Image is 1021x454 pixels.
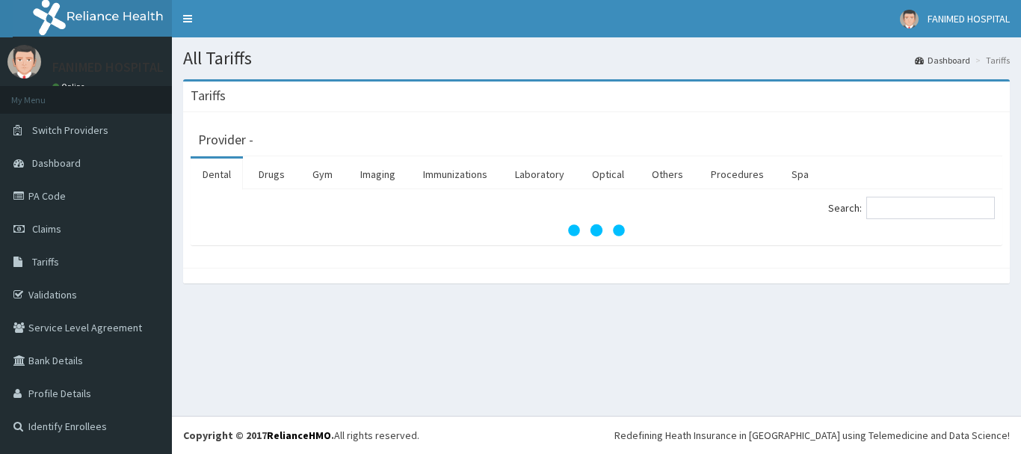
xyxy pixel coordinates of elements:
[52,82,88,92] a: Online
[247,159,297,190] a: Drugs
[198,133,253,147] h3: Provider -
[52,61,164,74] p: FANIMED HOSPITAL
[614,428,1010,443] div: Redefining Heath Insurance in [GEOGRAPHIC_DATA] using Telemedicine and Data Science!
[828,197,995,219] label: Search:
[183,49,1010,68] h1: All Tariffs
[32,156,81,170] span: Dashboard
[191,159,243,190] a: Dental
[32,255,59,269] span: Tariffs
[972,54,1010,67] li: Tariffs
[348,159,407,190] a: Imaging
[900,10,919,28] img: User Image
[191,89,226,102] h3: Tariffs
[7,45,41,79] img: User Image
[915,54,970,67] a: Dashboard
[172,416,1021,454] footer: All rights reserved.
[580,159,636,190] a: Optical
[928,12,1010,25] span: FANIMED HOSPITAL
[503,159,576,190] a: Laboratory
[183,429,334,442] strong: Copyright © 2017 .
[866,197,995,219] input: Search:
[267,429,331,442] a: RelianceHMO
[32,123,108,137] span: Switch Providers
[32,222,61,236] span: Claims
[300,159,345,190] a: Gym
[780,159,821,190] a: Spa
[411,159,499,190] a: Immunizations
[567,200,626,260] svg: audio-loading
[640,159,695,190] a: Others
[699,159,776,190] a: Procedures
